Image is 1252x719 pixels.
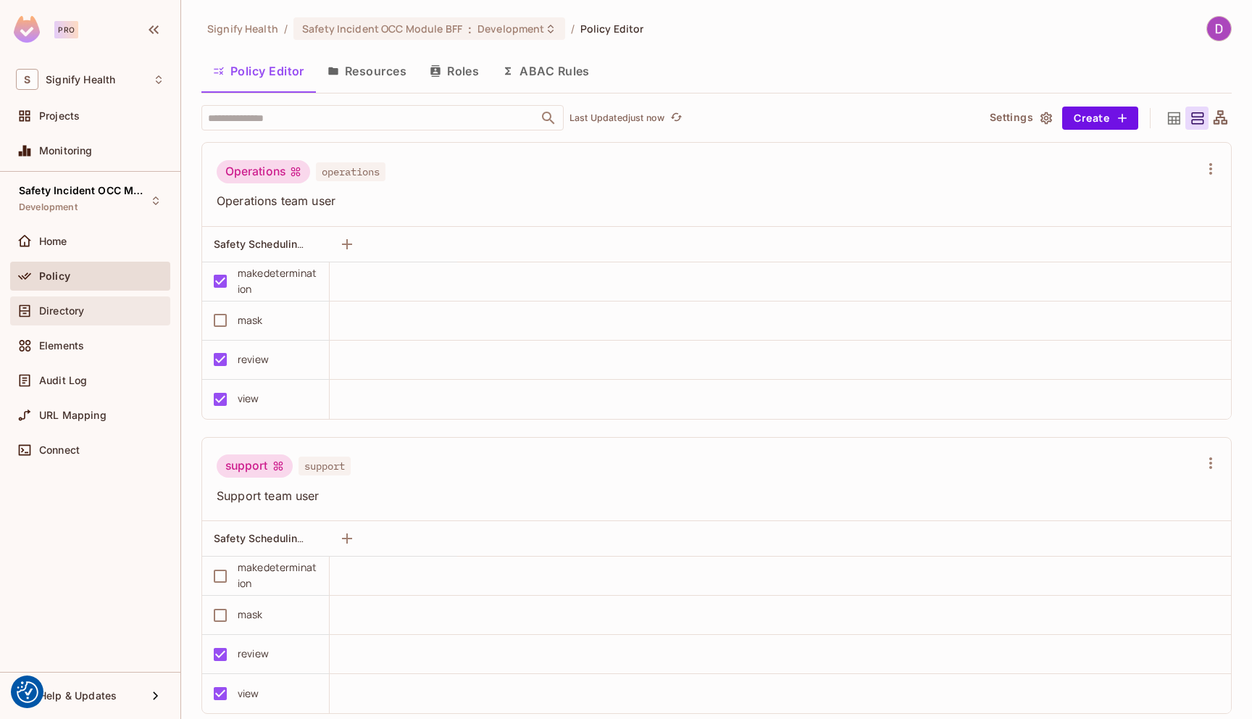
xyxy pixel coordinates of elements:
[418,53,491,89] button: Roles
[302,22,462,36] span: Safety Incident OCC Module BFF
[467,23,472,35] span: :
[217,160,310,183] div: Operations
[16,69,38,90] span: S
[238,265,317,297] div: makedetermination
[19,185,149,196] span: Safety Incident OCC Module BFF
[39,375,87,386] span: Audit Log
[491,53,601,89] button: ABAC Rules
[538,108,559,128] button: Open
[238,391,259,407] div: view
[238,352,269,367] div: review
[238,607,263,623] div: mask
[39,145,93,157] span: Monitoring
[238,312,263,328] div: mask
[39,410,107,421] span: URL Mapping
[217,454,293,478] div: support
[316,53,418,89] button: Resources
[477,22,544,36] span: Development
[284,22,288,36] li: /
[580,22,644,36] span: Policy Editor
[39,110,80,122] span: Projects
[571,22,575,36] li: /
[39,444,80,456] span: Connect
[238,560,317,591] div: makedetermination
[238,686,259,702] div: view
[1062,107,1138,130] button: Create
[46,74,115,86] span: Workspace: Signify Health
[207,22,278,36] span: the active workspace
[670,111,683,125] span: refresh
[39,305,84,317] span: Directory
[569,112,664,124] p: Last Updated just now
[667,109,685,127] button: refresh
[217,193,1199,209] span: Operations team user
[17,681,38,703] img: Revisit consent button
[39,270,70,282] span: Policy
[39,340,84,352] span: Elements
[214,237,360,251] span: Safety Scheduling Exclusions
[39,236,67,247] span: Home
[1207,17,1231,41] img: Dave May
[17,681,38,703] button: Consent Preferences
[214,531,360,545] span: Safety Scheduling Exclusions
[217,488,1199,504] span: Support team user
[201,53,316,89] button: Policy Editor
[14,16,40,43] img: SReyMgAAAABJRU5ErkJggg==
[19,201,78,213] span: Development
[316,162,385,181] span: operations
[664,109,685,127] span: Click to refresh data
[984,107,1056,130] button: Settings
[238,646,269,662] div: review
[54,21,78,38] div: Pro
[39,690,117,702] span: Help & Updates
[299,457,351,475] span: support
